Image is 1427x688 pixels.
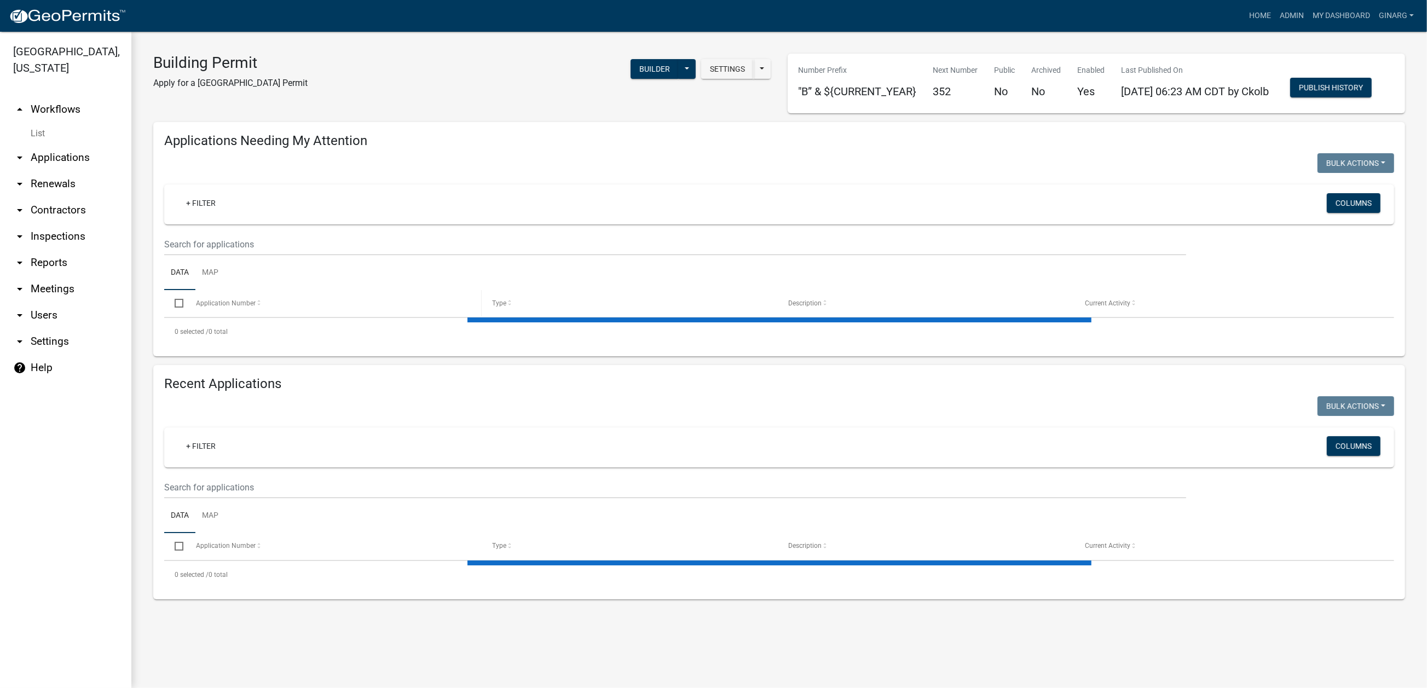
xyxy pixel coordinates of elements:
div: 0 total [164,318,1394,345]
p: Next Number [933,65,978,76]
i: arrow_drop_down [13,177,26,190]
p: Apply for a [GEOGRAPHIC_DATA] Permit [153,77,308,90]
p: Last Published On [1122,65,1269,76]
span: Type [492,542,506,550]
button: Builder [631,59,679,79]
p: Number Prefix [799,65,917,76]
a: Data [164,499,195,534]
i: arrow_drop_down [13,204,26,217]
i: help [13,361,26,374]
h5: No [995,85,1015,98]
i: arrow_drop_up [13,103,26,116]
datatable-header-cell: Current Activity [1074,533,1371,559]
button: Publish History [1290,78,1372,97]
span: 0 selected / [175,328,209,336]
datatable-header-cell: Description [778,290,1074,316]
p: Enabled [1078,65,1105,76]
i: arrow_drop_down [13,151,26,164]
h5: Yes [1078,85,1105,98]
span: Description [788,542,822,550]
a: My Dashboard [1308,5,1374,26]
span: Application Number [196,299,256,307]
input: Search for applications [164,476,1186,499]
span: Type [492,299,506,307]
span: [DATE] 06:23 AM CDT by Ckolb [1122,85,1269,98]
p: Public [995,65,1015,76]
button: Columns [1327,436,1380,456]
i: arrow_drop_down [13,282,26,296]
datatable-header-cell: Application Number [185,533,481,559]
input: Search for applications [164,233,1186,256]
a: Data [164,256,195,291]
span: 0 selected / [175,571,209,579]
datatable-header-cell: Description [778,533,1074,559]
a: + Filter [177,436,224,456]
h5: "B” & ${CURRENT_YEAR} [799,85,917,98]
a: Home [1245,5,1275,26]
button: Bulk Actions [1318,153,1394,173]
span: Application Number [196,542,256,550]
h5: 352 [933,85,978,98]
a: + Filter [177,193,224,213]
datatable-header-cell: Type [482,290,778,316]
datatable-header-cell: Current Activity [1074,290,1371,316]
h4: Recent Applications [164,376,1394,392]
wm-modal-confirm: Workflow Publish History [1290,84,1372,93]
i: arrow_drop_down [13,309,26,322]
datatable-header-cell: Select [164,533,185,559]
a: Admin [1275,5,1308,26]
a: Map [195,499,225,534]
a: ginarg [1374,5,1418,26]
h4: Applications Needing My Attention [164,133,1394,149]
i: arrow_drop_down [13,256,26,269]
button: Bulk Actions [1318,396,1394,416]
button: Settings [701,59,754,79]
a: Map [195,256,225,291]
span: Current Activity [1085,299,1130,307]
h5: No [1032,85,1061,98]
div: 0 total [164,561,1394,588]
span: Current Activity [1085,542,1130,550]
datatable-header-cell: Application Number [185,290,481,316]
button: Columns [1327,193,1380,213]
h3: Building Permit [153,54,308,72]
p: Archived [1032,65,1061,76]
datatable-header-cell: Type [482,533,778,559]
i: arrow_drop_down [13,335,26,348]
datatable-header-cell: Select [164,290,185,316]
i: arrow_drop_down [13,230,26,243]
span: Description [788,299,822,307]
